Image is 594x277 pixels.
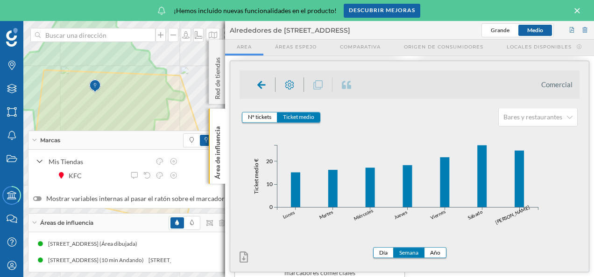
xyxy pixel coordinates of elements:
[541,80,573,89] li: Comercial
[174,6,337,15] span: ¡Hemos incluido nuevas funcionalidades en el producto!
[467,209,483,221] text: Sábado
[148,256,248,265] div: [STREET_ADDRESS] (10 min Andando)
[40,136,60,145] span: Marcas
[527,27,543,34] span: Medio
[242,112,277,122] button: Nº tickets
[393,209,408,220] text: Jueves
[491,27,509,34] span: Grande
[89,77,101,96] img: Marker
[275,43,317,50] span: Áreas espejo
[374,248,394,258] button: Día
[33,194,225,203] label: Mostrar variables internas al pasar el ratón sobre el marcador
[404,43,483,50] span: Origen de consumidores
[353,208,374,222] text: Miércoles
[230,26,350,35] span: Alrededores de [STREET_ADDRESS]
[49,157,150,166] div: Mis Tiendas
[48,239,142,249] div: [STREET_ADDRESS] (Área dibujada)
[266,180,273,187] text: 10
[282,210,296,220] text: Lunes
[424,248,446,258] button: Año
[6,28,18,47] img: Geoblink Logo
[503,113,562,122] span: Bares y restaurantes
[69,171,86,180] div: KFC
[507,43,572,50] span: Locales disponibles
[40,219,93,227] span: Áreas de influencia
[277,112,320,122] button: Ticket medio
[495,204,530,225] text: [PERSON_NAME]
[237,43,252,50] span: Area
[269,203,273,210] text: 0
[266,158,273,165] text: 20
[340,43,381,50] span: Comparativa
[318,209,333,220] text: Martes
[253,159,260,194] text: Ticket medio €
[213,123,222,179] p: Área de influencia
[213,54,222,99] p: Red de tiendas
[19,7,52,15] span: Soporte
[394,248,424,258] button: Semana
[48,256,148,265] div: [STREET_ADDRESS] (10 min Andando)
[430,209,446,221] text: Viernes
